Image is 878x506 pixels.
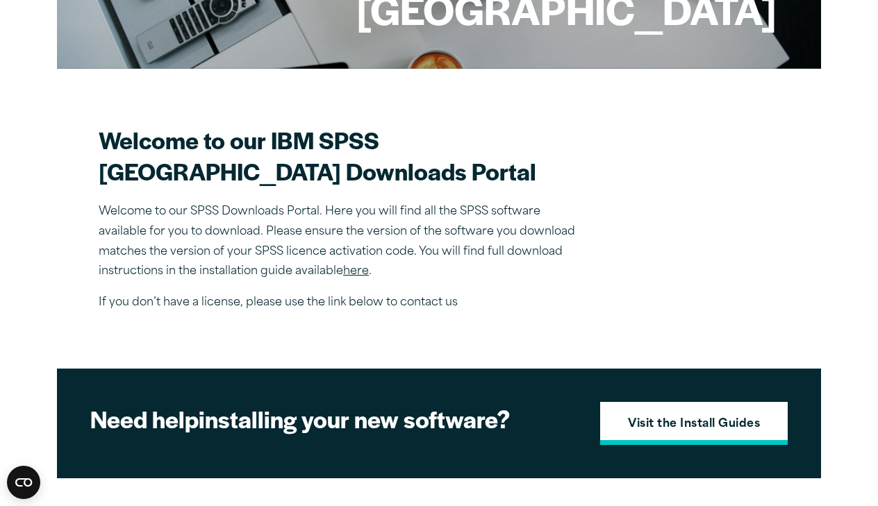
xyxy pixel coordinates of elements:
a: Visit the Install Guides [600,402,788,445]
p: If you don’t have a license, please use the link below to contact us [99,293,585,313]
strong: Visit the Install Guides [628,416,760,434]
button: Open CMP widget [7,466,40,499]
a: here [343,266,369,277]
h2: installing your new software? [90,403,577,435]
strong: Need help [90,402,199,435]
h2: Welcome to our IBM SPSS [GEOGRAPHIC_DATA] Downloads Portal [99,124,585,187]
p: Welcome to our SPSS Downloads Portal. Here you will find all the SPSS software available for you ... [99,202,585,282]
